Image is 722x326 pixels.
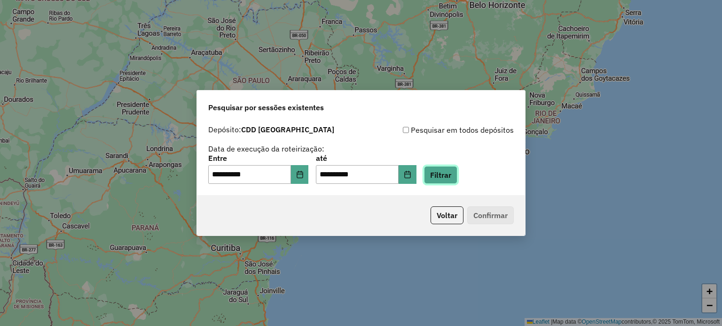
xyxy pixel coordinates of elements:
[431,206,463,224] button: Voltar
[361,124,514,136] div: Pesquisar em todos depósitos
[316,152,416,164] label: até
[208,102,324,113] span: Pesquisar por sessões existentes
[399,165,416,184] button: Choose Date
[208,143,324,154] label: Data de execução da roteirização:
[208,152,308,164] label: Entre
[424,166,457,184] button: Filtrar
[291,165,309,184] button: Choose Date
[241,125,334,134] strong: CDD [GEOGRAPHIC_DATA]
[208,124,334,135] label: Depósito:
